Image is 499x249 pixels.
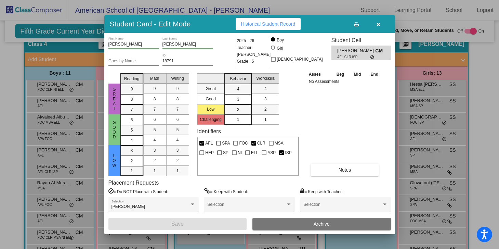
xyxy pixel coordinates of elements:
span: [PERSON_NAME] [PERSON_NAME] [337,47,375,54]
span: ASP [267,149,276,157]
button: Archive [252,218,391,230]
span: 8 [176,96,179,102]
span: 1 [154,168,156,174]
span: SP [223,149,228,157]
span: 6 [131,117,133,123]
span: Behavior [230,76,246,82]
span: 2 [237,107,239,113]
span: 5 [131,127,133,133]
span: 6 [176,116,179,123]
span: HEP [205,149,214,157]
span: 4 [131,137,133,144]
span: ISP [285,149,291,157]
span: Save [171,221,184,227]
th: Asses [307,71,332,78]
span: Good [111,120,117,139]
button: Notes [311,164,379,176]
th: Beg [331,71,349,78]
span: FOC [239,139,248,147]
label: Identifiers [197,128,221,135]
label: = Keep with Teacher: [300,188,343,195]
span: Low [111,153,117,168]
span: Notes [339,167,351,173]
span: 3 [154,147,156,153]
span: 9 [154,86,156,92]
span: 9 [131,86,133,92]
span: Math [150,75,159,82]
span: ELL [251,149,258,157]
span: CM [375,47,385,54]
span: AFL [205,139,213,147]
span: Teacher: [PERSON_NAME] [237,44,271,58]
span: 4 [176,137,179,143]
input: goes by name [108,59,159,64]
label: = Do NOT Place with Student: [108,188,168,195]
div: Boy [276,37,284,43]
span: 5 [154,127,156,133]
span: 2 [176,158,179,164]
span: Historical Student Record [241,21,296,27]
span: [PERSON_NAME] [111,204,145,209]
span: 7 [131,107,133,113]
h3: Student Card - Edit Mode [110,20,191,28]
span: [DEMOGRAPHIC_DATA] [277,55,323,63]
span: NI [238,149,242,157]
h3: Student Cell [331,37,391,43]
span: 4 [237,86,239,92]
span: CLR [257,139,265,147]
span: Writing [171,75,184,82]
button: Save [108,218,247,230]
div: Girl [276,45,283,51]
span: 2025 - 26 [237,37,254,44]
span: Great [111,87,117,111]
span: 7 [176,106,179,112]
th: End [366,71,383,78]
span: 2 [131,158,133,164]
span: 3 [176,147,179,153]
td: No Assessments [307,78,383,85]
span: 7 [154,106,156,112]
span: 8 [131,96,133,102]
span: 4 [154,137,156,143]
span: SPA [222,139,230,147]
span: 2 [264,106,267,112]
span: 8 [154,96,156,102]
span: 1 [237,116,239,123]
span: Reading [124,76,140,82]
span: 1 [264,116,267,123]
span: 9 [176,86,179,92]
span: 3 [264,96,267,102]
span: Workskills [256,75,275,82]
button: Historical Student Record [236,18,301,30]
span: Grade : 5 [237,58,254,65]
span: 4 [264,86,267,92]
span: 1 [176,168,179,174]
span: 3 [237,96,239,102]
span: Archive [314,221,330,227]
th: Mid [349,71,366,78]
span: 3 [131,148,133,154]
span: 2 [154,158,156,164]
label: = Keep with Student: [204,188,248,195]
label: Placement Requests [108,179,159,186]
span: 6 [154,116,156,123]
span: 5 [176,127,179,133]
span: 1 [131,168,133,174]
span: AFL CLR ISP [337,54,370,60]
span: MSA [275,139,284,147]
input: Enter ID [162,59,213,64]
